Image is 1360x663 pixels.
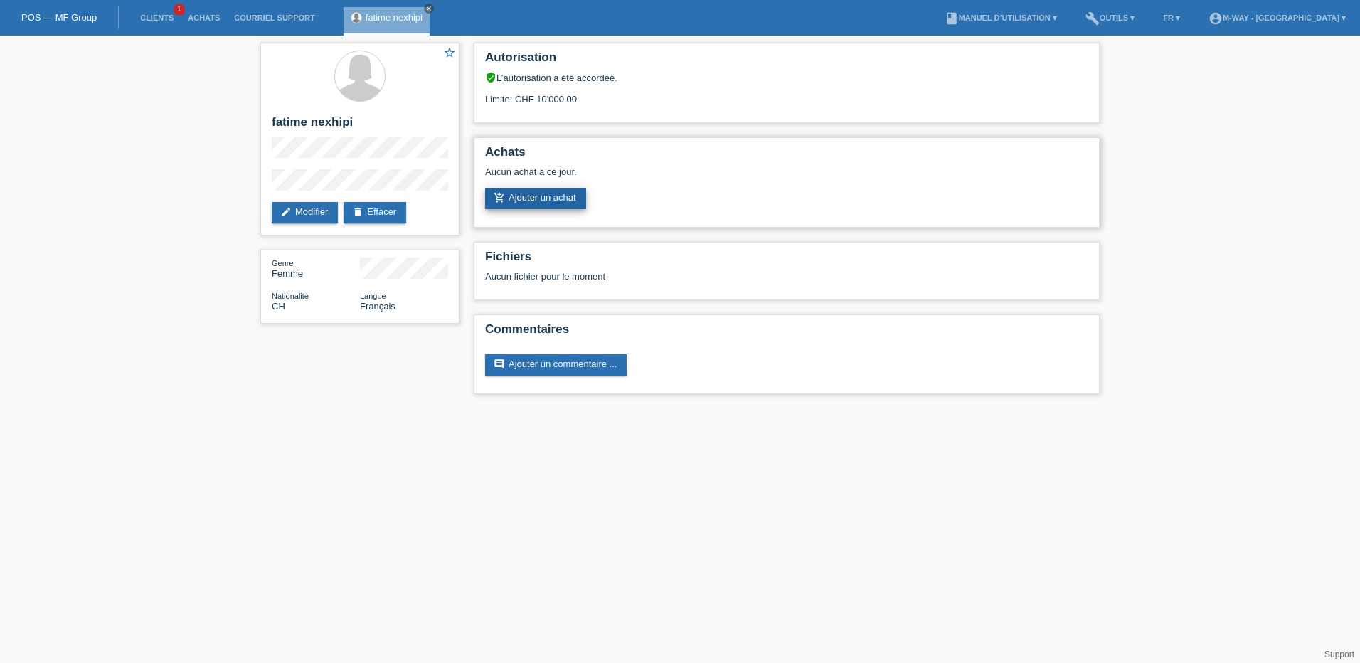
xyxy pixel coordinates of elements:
div: L’autorisation a été accordée. [485,72,1088,83]
a: account_circlem-way - [GEOGRAPHIC_DATA] ▾ [1201,14,1353,22]
span: Nationalité [272,292,309,300]
i: close [425,5,432,12]
span: 1 [174,4,185,16]
a: deleteEffacer [344,202,406,223]
div: Femme [272,258,360,279]
i: edit [280,206,292,218]
a: star_border [443,46,456,61]
i: verified_user [485,72,496,83]
span: Langue [360,292,386,300]
i: add_shopping_cart [494,192,505,203]
i: account_circle [1208,11,1223,26]
a: buildOutils ▾ [1078,14,1142,22]
a: Achats [181,14,227,22]
a: close [424,4,434,14]
i: build [1085,11,1100,26]
h2: fatime nexhipi [272,115,448,137]
h2: Commentaires [485,322,1088,344]
i: star_border [443,46,456,59]
a: Courriel Support [227,14,322,22]
a: Clients [133,14,181,22]
span: Français [360,301,395,312]
a: Support [1324,649,1354,659]
div: Limite: CHF 10'000.00 [485,83,1088,105]
a: add_shopping_cartAjouter un achat [485,188,586,209]
a: commentAjouter un commentaire ... [485,354,627,376]
h2: Fichiers [485,250,1088,271]
i: book [945,11,959,26]
a: FR ▾ [1156,14,1187,22]
h2: Achats [485,145,1088,166]
i: comment [494,359,505,370]
a: editModifier [272,202,338,223]
span: Suisse [272,301,285,312]
i: delete [352,206,363,218]
div: Aucun fichier pour le moment [485,271,920,282]
div: Aucun achat à ce jour. [485,166,1088,188]
h2: Autorisation [485,51,1088,72]
a: fatime nexhipi [366,12,423,23]
span: Genre [272,259,294,267]
a: bookManuel d’utilisation ▾ [937,14,1064,22]
a: POS — MF Group [21,12,97,23]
